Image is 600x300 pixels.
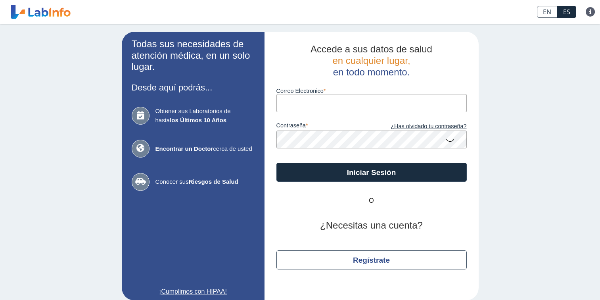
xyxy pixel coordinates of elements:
h2: ¿Necesitas una cuenta? [276,220,467,231]
span: Obtener sus Laboratorios de hasta [155,107,255,125]
a: ¿Has olvidado tu contraseña? [372,122,467,131]
span: O [348,196,395,206]
button: Regístrate [276,250,467,269]
a: ES [557,6,576,18]
a: ¡Cumplimos con HIPAA! [132,287,255,296]
b: los Últimos 10 Años [170,117,226,123]
h2: Todas sus necesidades de atención médica, en un solo lugar. [132,38,255,73]
label: Correo Electronico [276,88,467,94]
button: Iniciar Sesión [276,163,467,182]
b: Riesgos de Salud [189,178,238,185]
span: en cualquier lugar, [332,55,410,66]
a: EN [537,6,557,18]
span: en todo momento. [333,67,410,77]
h3: Desde aquí podrás... [132,83,255,92]
span: cerca de usted [155,144,255,154]
b: Encontrar un Doctor [155,145,213,152]
label: contraseña [276,122,372,131]
span: Accede a sus datos de salud [311,44,432,54]
span: Conocer sus [155,177,255,187]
